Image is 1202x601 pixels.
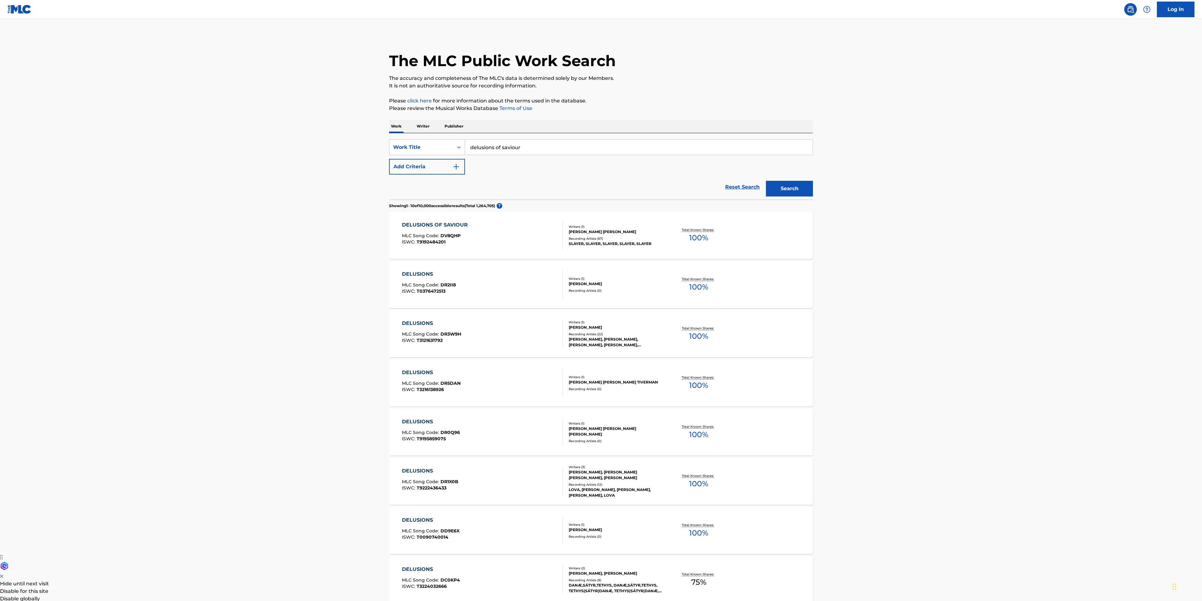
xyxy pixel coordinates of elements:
[569,534,663,539] div: Recording Artists ( 0 )
[389,51,616,70] h1: The MLC Public Work Search
[402,479,440,484] span: MLC Song Code :
[8,5,32,14] img: MLC Logo
[402,430,440,435] span: MLC Song Code :
[569,487,663,498] div: LOVA, [PERSON_NAME], [PERSON_NAME], [PERSON_NAME], LOVA
[569,527,663,533] div: [PERSON_NAME]
[682,424,715,429] p: Total Known Shares:
[689,527,708,539] span: 100 %
[766,181,813,196] button: Search
[569,439,663,443] div: Recording Artists ( 0 )
[402,239,417,245] span: ISWC :
[569,426,663,437] div: [PERSON_NAME] [PERSON_NAME] [PERSON_NAME]
[402,387,417,392] span: ISWC :
[1141,3,1153,16] div: Help
[440,380,461,386] span: DR5DAN
[569,236,663,241] div: Recording Artists ( 67 )
[569,276,663,281] div: Writers ( 1 )
[1124,3,1137,16] a: Public Search
[682,523,715,527] p: Total Known Shares:
[689,380,708,391] span: 100 %
[389,507,813,554] a: DELUSIONSMLC Song Code:DD9E6XISWC:T0090740014Writers (1)[PERSON_NAME]Recording Artists (0)Total K...
[402,467,458,475] div: DELUSIONS
[402,282,440,288] span: MLC Song Code :
[402,418,460,426] div: DELUSIONS
[1127,6,1134,13] img: search
[569,421,663,426] div: Writers ( 1 )
[569,469,663,481] div: [PERSON_NAME], [PERSON_NAME] [PERSON_NAME], [PERSON_NAME]
[417,337,443,343] span: T3121631792
[689,331,708,342] span: 100 %
[389,203,495,209] p: Showing 1 - 10 of 10,000 accessible results (Total 1,264,705 )
[417,485,446,491] span: T9222436433
[497,203,502,209] span: ?
[417,387,444,392] span: T3216138926
[440,430,460,435] span: DR0Q96
[389,75,813,82] p: The accuracy and completeness of The MLC's data is determined solely by our Members.
[682,277,715,281] p: Total Known Shares:
[389,120,403,133] p: Work
[1157,2,1194,17] a: Log In
[452,163,460,170] img: 9d2ae6d4665cec9f34b9.svg
[389,159,465,175] button: Add Criteria
[417,534,448,540] span: T0090740014
[389,212,813,259] a: DELUSIONS OF SAVIOURMLC Song Code:DV8QHPISWC:T9192484201Writers (1)[PERSON_NAME] [PERSON_NAME]Rec...
[402,233,440,238] span: MLC Song Code :
[569,224,663,229] div: Writers ( 1 )
[569,387,663,391] div: Recording Artists ( 0 )
[569,337,663,348] div: [PERSON_NAME], [PERSON_NAME], [PERSON_NAME], [PERSON_NAME], [PERSON_NAME]
[440,528,460,534] span: DD9E6X
[389,82,813,90] p: It is not an authoritative source for recording information.
[440,282,456,288] span: DR2II8
[682,375,715,380] p: Total Known Shares:
[402,436,417,442] span: ISWC :
[682,227,715,232] p: Total Known Shares:
[569,241,663,247] div: SLAYER, SLAYER, SLAYER, SLAYER, SLAYER
[389,359,813,406] a: DELUSIONSMLC Song Code:DR5DANISWC:T3216138926Writers (1)[PERSON_NAME] [PERSON_NAME] TIVERMANRecor...
[689,281,708,293] span: 100 %
[389,105,813,112] p: Please review the Musical Works Database
[402,270,456,278] div: DELUSIONS
[722,180,763,194] a: Reset Search
[389,139,813,200] form: Search Form
[569,281,663,287] div: [PERSON_NAME]
[689,478,708,489] span: 100 %
[417,288,445,294] span: T0376472513
[393,144,450,151] div: Work Title
[569,375,663,379] div: Writers ( 1 )
[402,337,417,343] span: ISWC :
[443,120,465,133] p: Publisher
[1173,577,1176,596] div: Drag
[569,379,663,385] div: [PERSON_NAME] [PERSON_NAME] TIVERMAN
[417,436,446,442] span: T9195859075
[389,261,813,308] a: DELUSIONSMLC Song Code:DR2II8ISWC:T0376472513Writers (1)[PERSON_NAME]Recording Artists (0)Total K...
[402,221,471,229] div: DELUSIONS OF SAVIOUR
[402,288,417,294] span: ISWC :
[402,516,460,524] div: DELUSIONS
[417,239,445,245] span: T9192484201
[389,310,813,357] a: DELUSIONSMLC Song Code:DR3W9HISWC:T3121631792Writers (1)[PERSON_NAME]Recording Artists (22)[PERSO...
[440,233,461,238] span: DV8QHP
[402,369,461,376] div: DELUSIONS
[682,326,715,331] p: Total Known Shares:
[389,458,813,505] a: DELUSIONSMLC Song Code:DR1X0BISWC:T9222436433Writers (3)[PERSON_NAME], [PERSON_NAME] [PERSON_NAME...
[569,522,663,527] div: Writers ( 1 )
[569,482,663,487] div: Recording Artists ( 12 )
[402,528,440,534] span: MLC Song Code :
[402,331,440,337] span: MLC Song Code :
[389,97,813,105] p: Please for more information about the terms used in the database.
[569,332,663,337] div: Recording Artists ( 22 )
[569,465,663,469] div: Writers ( 3 )
[498,105,532,111] a: Terms of Use
[402,534,417,540] span: ISWC :
[569,229,663,235] div: [PERSON_NAME] [PERSON_NAME]
[569,320,663,325] div: Writers ( 1 )
[689,429,708,440] span: 100 %
[682,473,715,478] p: Total Known Shares:
[402,380,440,386] span: MLC Song Code :
[402,485,417,491] span: ISWC :
[1171,571,1202,601] div: Chat Widget
[407,98,432,104] a: click here
[569,288,663,293] div: Recording Artists ( 0 )
[440,331,461,337] span: DR3W9H
[1143,6,1151,13] img: help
